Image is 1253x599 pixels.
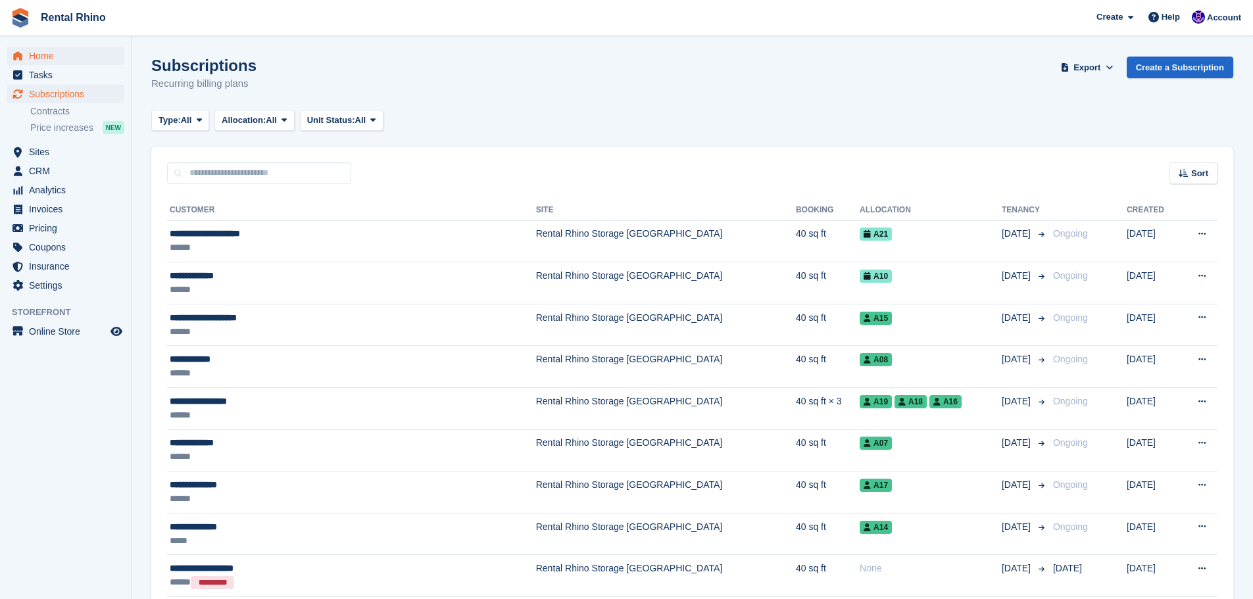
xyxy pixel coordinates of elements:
[536,200,796,221] th: Site
[29,181,108,199] span: Analytics
[29,47,108,65] span: Home
[796,471,860,514] td: 40 sq ft
[29,322,108,341] span: Online Store
[1002,395,1033,408] span: [DATE]
[167,200,536,221] th: Customer
[36,7,111,28] a: Rental Rhino
[860,228,892,241] span: A21
[1002,200,1048,221] th: Tenancy
[860,395,892,408] span: A19
[1002,436,1033,450] span: [DATE]
[7,238,124,256] a: menu
[1053,563,1082,573] span: [DATE]
[181,114,192,127] span: All
[536,429,796,471] td: Rental Rhino Storage [GEOGRAPHIC_DATA]
[29,200,108,218] span: Invoices
[1127,200,1179,221] th: Created
[1127,220,1179,262] td: [DATE]
[7,143,124,161] a: menu
[30,105,124,118] a: Contracts
[796,388,860,430] td: 40 sq ft × 3
[796,262,860,304] td: 40 sq ft
[860,521,892,534] span: A14
[7,85,124,103] a: menu
[1162,11,1180,24] span: Help
[300,110,383,132] button: Unit Status: All
[7,257,124,276] a: menu
[1096,11,1123,24] span: Create
[1191,167,1208,180] span: Sort
[1127,513,1179,555] td: [DATE]
[536,220,796,262] td: Rental Rhino Storage [GEOGRAPHIC_DATA]
[1053,396,1088,406] span: Ongoing
[929,395,962,408] span: A16
[103,121,124,134] div: NEW
[29,276,108,295] span: Settings
[1002,227,1033,241] span: [DATE]
[29,143,108,161] span: Sites
[11,8,30,28] img: stora-icon-8386f47178a22dfd0bd8f6a31ec36ba5ce8667c1dd55bd0f319d3a0aa187defe.svg
[1002,562,1033,575] span: [DATE]
[895,395,927,408] span: A18
[159,114,181,127] span: Type:
[7,322,124,341] a: menu
[7,47,124,65] a: menu
[1127,262,1179,304] td: [DATE]
[29,162,108,180] span: CRM
[1002,478,1033,492] span: [DATE]
[1207,11,1241,24] span: Account
[796,513,860,555] td: 40 sq ft
[796,346,860,388] td: 40 sq ft
[29,66,108,84] span: Tasks
[1002,311,1033,325] span: [DATE]
[7,219,124,237] a: menu
[30,120,124,135] a: Price increases NEW
[1192,11,1205,24] img: Ari Kolas
[266,114,277,127] span: All
[29,219,108,237] span: Pricing
[1053,437,1088,448] span: Ongoing
[109,323,124,339] a: Preview store
[1002,352,1033,366] span: [DATE]
[222,114,266,127] span: Allocation:
[860,479,892,492] span: A17
[536,346,796,388] td: Rental Rhino Storage [GEOGRAPHIC_DATA]
[1073,61,1100,74] span: Export
[1127,471,1179,514] td: [DATE]
[1053,312,1088,323] span: Ongoing
[151,110,209,132] button: Type: All
[536,513,796,555] td: Rental Rhino Storage [GEOGRAPHIC_DATA]
[1053,228,1088,239] span: Ongoing
[7,66,124,84] a: menu
[1127,304,1179,346] td: [DATE]
[1053,521,1088,532] span: Ongoing
[1127,388,1179,430] td: [DATE]
[1053,354,1088,364] span: Ongoing
[860,270,892,283] span: A10
[796,220,860,262] td: 40 sq ft
[536,471,796,514] td: Rental Rhino Storage [GEOGRAPHIC_DATA]
[151,57,257,74] h1: Subscriptions
[12,306,131,319] span: Storefront
[29,257,108,276] span: Insurance
[536,262,796,304] td: Rental Rhino Storage [GEOGRAPHIC_DATA]
[7,276,124,295] a: menu
[1053,270,1088,281] span: Ongoing
[30,122,93,134] span: Price increases
[860,562,1002,575] div: None
[1053,479,1088,490] span: Ongoing
[7,181,124,199] a: menu
[1127,57,1233,78] a: Create a Subscription
[536,304,796,346] td: Rental Rhino Storage [GEOGRAPHIC_DATA]
[1002,520,1033,534] span: [DATE]
[860,353,892,366] span: A08
[1127,346,1179,388] td: [DATE]
[7,162,124,180] a: menu
[7,200,124,218] a: menu
[1058,57,1116,78] button: Export
[151,76,257,91] p: Recurring billing plans
[860,437,892,450] span: A07
[307,114,355,127] span: Unit Status:
[1127,429,1179,471] td: [DATE]
[796,429,860,471] td: 40 sq ft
